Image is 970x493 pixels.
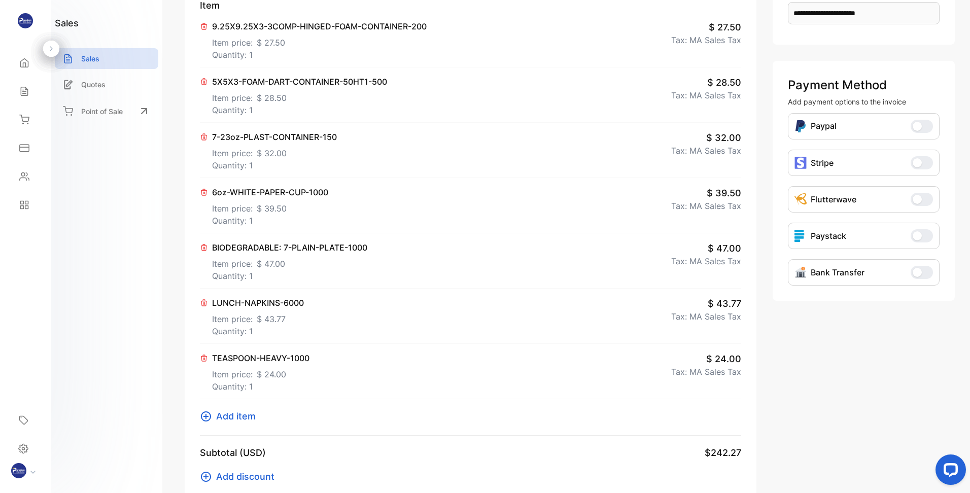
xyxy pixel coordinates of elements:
p: Quantity: 1 [212,215,328,227]
p: Item price: [212,198,328,215]
p: Quantity: 1 [212,159,337,171]
p: Quantity: 1 [212,325,304,337]
p: Tax: MA Sales Tax [671,366,741,378]
img: profile [11,463,26,478]
a: Quotes [55,74,158,95]
p: Tax: MA Sales Tax [671,310,741,323]
p: Quantity: 1 [212,270,367,282]
p: Payment Method [788,76,940,94]
span: Add discount [216,470,274,483]
span: $ 28.50 [707,76,741,89]
p: Item price: [212,309,304,325]
p: Quantity: 1 [212,104,387,116]
button: Add discount [200,470,281,483]
a: Point of Sale [55,100,158,122]
p: 7-23oz-PLAST-CONTAINER-150 [212,131,337,143]
p: Tax: MA Sales Tax [671,255,741,267]
p: Flutterwave [811,193,856,205]
img: Icon [794,193,807,205]
img: icon [794,157,807,169]
span: $ 27.50 [257,37,285,49]
p: Sales [81,53,99,64]
span: $ 24.00 [706,352,741,366]
p: BIODEGRADABLE: 7-PLAIN-PLATE-1000 [212,241,367,254]
p: Tax: MA Sales Tax [671,145,741,157]
p: Item price: [212,254,367,270]
p: TEASPOON-HEAVY-1000 [212,352,309,364]
span: $ 24.00 [257,368,286,380]
p: Point of Sale [81,106,123,117]
p: Item price: [212,364,309,380]
span: $ 32.00 [257,147,287,159]
img: icon [794,230,807,242]
img: logo [18,13,33,28]
p: Tax: MA Sales Tax [671,34,741,46]
span: $ 39.50 [257,202,287,215]
h1: sales [55,16,79,30]
button: Add item [200,409,262,423]
span: $ 43.77 [257,313,286,325]
span: $ 39.50 [707,186,741,200]
p: Item price: [212,88,387,104]
span: $ 47.00 [257,258,285,270]
a: Sales [55,48,158,69]
p: 9.25X9.25X3-3COMP-HINGED-FOAM-CONTAINER-200 [212,20,427,32]
img: Icon [794,266,807,278]
p: Stripe [811,157,834,169]
p: Tax: MA Sales Tax [671,200,741,212]
p: Item price: [212,143,337,159]
span: $ 32.00 [706,131,741,145]
span: $ 43.77 [708,297,741,310]
p: Subtotal (USD) [200,446,266,460]
p: Quotes [81,79,106,90]
img: Icon [794,120,807,133]
p: 6oz-WHITE-PAPER-CUP-1000 [212,186,328,198]
span: $ 28.50 [257,92,287,104]
p: Paystack [811,230,846,242]
p: Quantity: 1 [212,49,427,61]
p: Quantity: 1 [212,380,309,393]
span: $242.27 [705,446,741,460]
p: Tax: MA Sales Tax [671,89,741,101]
span: Add item [216,409,256,423]
p: 5X5X3-FOAM-DART-CONTAINER-50HT1-500 [212,76,387,88]
iframe: LiveChat chat widget [927,450,970,493]
p: Add payment options to the invoice [788,96,940,107]
span: $ 27.50 [709,20,741,34]
p: Item price: [212,32,427,49]
p: LUNCH-NAPKINS-6000 [212,297,304,309]
p: Bank Transfer [811,266,864,278]
span: $ 47.00 [708,241,741,255]
p: Paypal [811,120,837,133]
